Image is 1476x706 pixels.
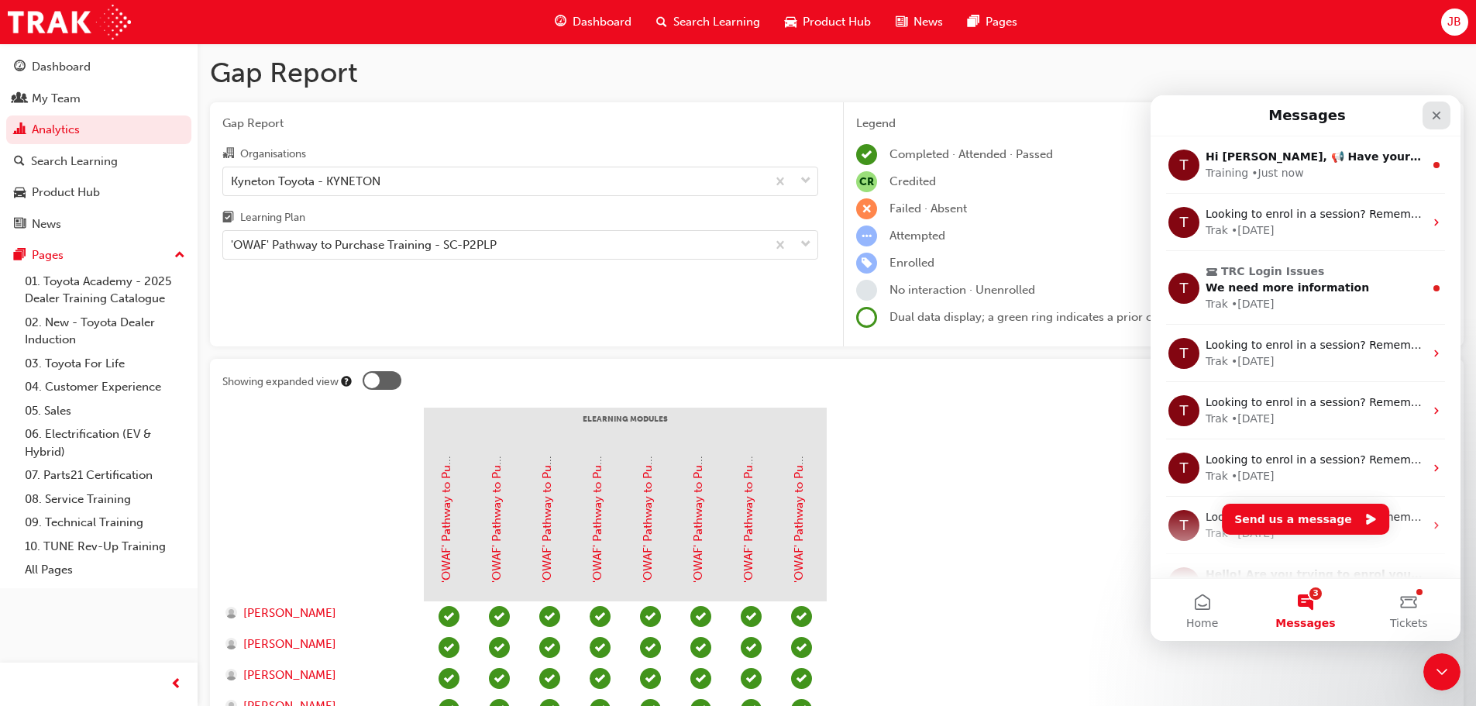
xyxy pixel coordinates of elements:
[81,201,124,217] div: • [DATE]
[889,229,945,243] span: Attempted
[18,415,49,446] div: Profile image for Trak
[239,522,277,533] span: Tickets
[1423,653,1461,691] iframe: Intercom live chat
[741,637,762,658] span: learningRecordVerb_PASS-icon
[18,243,49,274] div: Profile image for Trak
[55,258,77,274] div: Trak
[690,668,711,689] span: learningRecordVerb_PASS-icon
[6,115,191,144] a: Analytics
[856,115,1451,133] div: Legend
[55,201,77,217] div: Trak
[6,241,191,270] button: Pages
[803,13,871,31] span: Product Hub
[55,358,725,370] span: Looking to enrol in a session? Remember to keep an eye on the session location or region Or searc...
[19,375,191,399] a: 04. Customer Experience
[225,635,409,653] a: [PERSON_NAME]
[590,637,611,658] span: learningRecordVerb_PASS-icon
[55,243,725,256] span: Looking to enrol in a session? Remember to keep an eye on the session location or region Or searc...
[6,50,191,241] button: DashboardMy TeamAnalyticsSearch LearningProduct HubNews
[539,637,560,658] span: learningRecordVerb_PASS-icon
[174,246,185,266] span: up-icon
[424,408,827,446] div: eLearning Modules
[955,6,1030,38] a: pages-iconPages
[231,172,380,190] div: Kyneton Toyota - KYNETON
[19,558,191,582] a: All Pages
[542,6,644,38] a: guage-iconDashboard
[19,399,191,423] a: 05. Sales
[489,637,510,658] span: learningRecordVerb_PASS-icon
[590,343,604,583] a: 'OWAF' Pathway to Purchase - Step 3: Advise
[690,606,711,627] span: learningRecordVerb_PASS-icon
[14,123,26,137] span: chart-icon
[240,210,305,226] div: Learning Plan
[968,12,979,32] span: pages-icon
[896,12,907,32] span: news-icon
[439,668,459,689] span: learningRecordVerb_COMPLETE-icon
[55,112,725,125] span: Looking to enrol in a session? Remember to keep an eye on the session location or region Or searc...
[791,668,812,689] span: learningRecordVerb_PASS-icon
[690,637,711,658] span: learningRecordVerb_PASS-icon
[640,668,661,689] span: learningRecordVerb_PASS-icon
[644,6,772,38] a: search-iconSearch Learning
[573,13,631,31] span: Dashboard
[889,147,1053,161] span: Completed · Attended · Passed
[231,236,497,254] div: 'OWAF' Pathway to Purchase Training - SC-P2PLP
[791,637,812,658] span: learningRecordVerb_PASS-icon
[741,668,762,689] span: learningRecordVerb_PASS-icon
[125,522,184,533] span: Messages
[210,56,1464,90] h1: Gap Report
[19,422,191,463] a: 06. Electrification (EV & Hybrid)
[170,675,182,694] span: prev-icon
[55,373,77,389] div: Trak
[55,186,218,198] span: We need more information
[19,487,191,511] a: 08. Service Training
[883,6,955,38] a: news-iconNews
[222,212,234,226] span: learningplan-icon
[6,53,191,81] a: Dashboard
[555,12,566,32] span: guage-icon
[439,637,459,658] span: learningRecordVerb_COMPLETE-icon
[1441,9,1468,36] button: JB
[19,511,191,535] a: 09. Technical Training
[6,178,191,207] a: Product Hub
[889,201,967,215] span: Failed · Absent
[889,174,936,188] span: Credited
[490,334,504,583] a: 'OWAF' Pathway to Purchase - Step 1: Connect
[222,147,234,161] span: organisation-icon
[800,171,811,191] span: down-icon
[6,210,191,239] a: News
[856,198,877,219] span: learningRecordVerb_FAIL-icon
[772,6,883,38] a: car-iconProduct Hub
[55,415,725,428] span: Looking to enrol in a session? Remember to keep an eye on the session location or region Or searc...
[55,430,77,446] div: Trak
[19,352,191,376] a: 03. Toyota For Life
[539,606,560,627] span: learningRecordVerb_PASS-icon
[14,249,26,263] span: pages-icon
[14,186,26,200] span: car-icon
[55,301,725,313] span: Looking to enrol in a session? Remember to keep an eye on the session location or region Or searc...
[55,315,77,332] div: Trak
[889,310,1405,324] span: Dual data display; a green ring indicates a prior completion presented over latest training status.
[791,606,812,627] span: learningRecordVerb_PASS-icon
[14,60,26,74] span: guage-icon
[539,668,560,689] span: learningRecordVerb_PASS-icon
[856,253,877,274] span: learningRecordVerb_ENROLL-icon
[8,5,131,40] a: Trak
[103,484,206,546] button: Messages
[81,258,124,274] div: • [DATE]
[590,668,611,689] span: learningRecordVerb_PASS-icon
[913,13,943,31] span: News
[32,90,81,108] div: My Team
[222,115,818,133] span: Gap Report
[339,374,353,388] div: Tooltip anchor
[207,484,310,546] button: Tickets
[18,472,49,503] div: Profile image for Trak
[741,606,762,627] span: learningRecordVerb_PASS-icon
[19,270,191,311] a: 01. Toyota Academy - 2025 Dealer Training Catalogue
[889,283,1035,297] span: No interaction · Unenrolled
[19,311,191,352] a: 02. New - Toyota Dealer Induction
